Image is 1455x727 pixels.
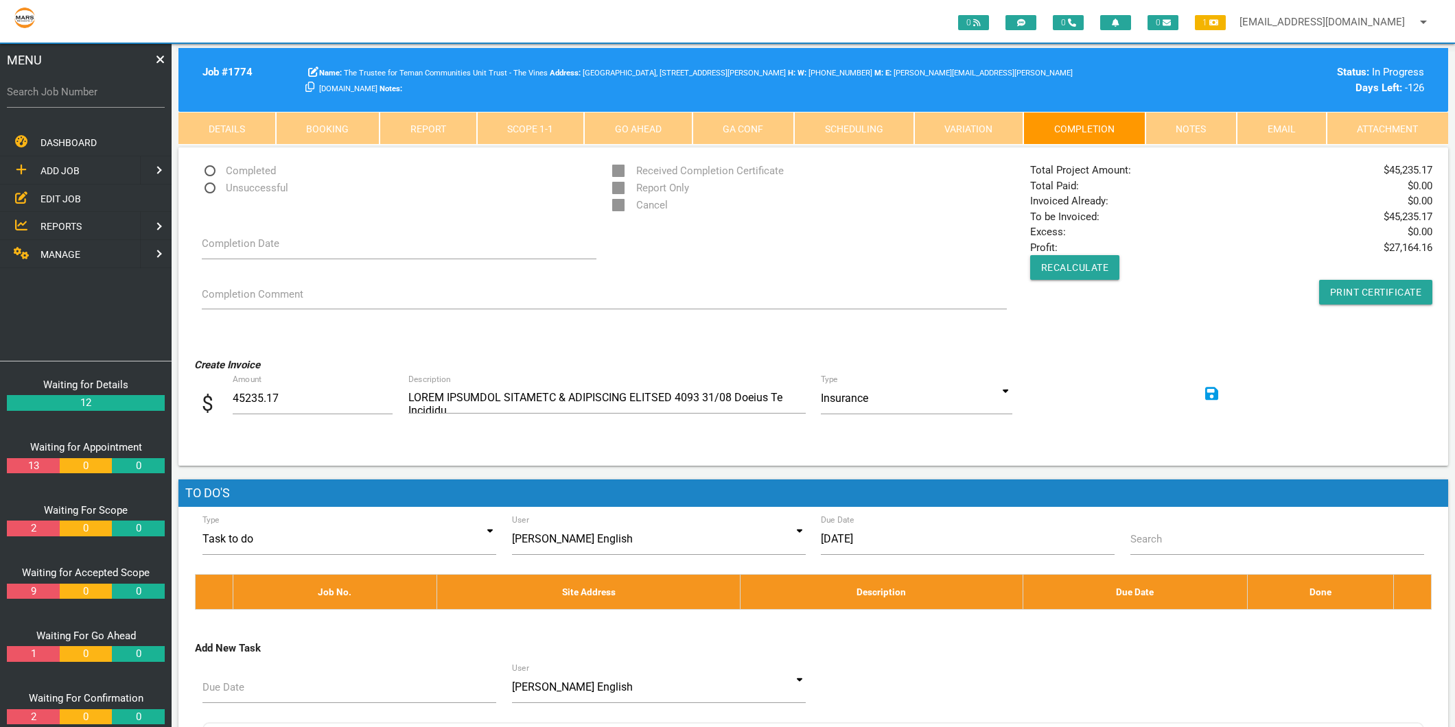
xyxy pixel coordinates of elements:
span: $ 45,235.17 [1384,163,1432,178]
button: Recalculate [1030,255,1120,280]
span: Cancel [612,197,668,214]
label: Search [1130,532,1162,547]
th: Done [1248,574,1394,609]
span: 1 [1195,15,1226,30]
a: Waiting For Go Ahead [36,630,136,642]
label: Type [202,514,220,526]
a: 0 [112,521,164,536]
span: $ 27,164.16 [1384,240,1432,256]
a: 0 [60,584,112,599]
b: Add New Task [195,642,261,654]
a: Waiting for Accepted Scope [22,567,150,579]
b: Status: [1337,66,1369,78]
a: 2 [7,709,59,725]
a: 1 [7,646,59,662]
span: Unsuccessful [202,180,288,197]
div: In Progress -126 [1130,64,1424,95]
span: Report Only [612,180,689,197]
a: Click to Save. [1205,383,1219,406]
span: MANAGE [40,249,80,260]
a: Waiting for Appointment [30,441,142,453]
i: Create Invoice [194,359,260,371]
a: 0 [60,646,112,662]
a: Completion [1023,112,1145,145]
a: Print Certificate [1319,280,1433,305]
a: GA Conf [692,112,795,145]
span: Completed [202,163,276,180]
span: $ 45,235.17 [1384,209,1432,225]
a: Waiting For Scope [44,504,128,516]
a: 13 [7,458,59,474]
th: Site Address [437,574,741,609]
b: E: [885,69,892,78]
th: Due Date [1023,574,1247,609]
a: Report [380,112,477,145]
a: 0 [112,584,164,599]
span: $ 0.00 [1408,193,1432,209]
b: W: [798,69,806,78]
label: Amount [233,373,361,385]
label: Type [821,373,838,385]
h1: To Do's [178,479,1448,507]
span: Received Completion Certificate [612,163,784,180]
a: 0 [112,646,164,662]
b: H: [788,69,795,78]
th: Description [740,574,1023,609]
b: M: [874,69,883,78]
a: 12 [7,395,165,411]
span: [PHONE_NUMBER] [798,69,872,78]
label: Completion Date [202,236,279,252]
a: Go Ahead [584,112,692,145]
b: Name: [319,69,342,78]
a: Notes [1145,112,1237,145]
b: Days Left: [1355,82,1402,94]
label: Due Date [821,514,854,526]
a: Scheduling [794,112,914,145]
b: Address: [550,69,581,78]
span: $ 0.00 [1408,224,1432,240]
a: Booking [276,112,380,145]
label: Description [408,373,451,385]
span: DASHBOARD [40,137,97,148]
b: Notes: [380,84,402,93]
a: 9 [7,584,59,599]
a: Waiting For Confirmation [29,692,143,704]
a: Click here copy customer information. [305,82,314,94]
label: Completion Comment [202,287,303,302]
b: Job # 1774 [202,66,253,78]
a: Details [178,112,276,145]
span: ADD JOB [40,165,80,176]
a: Attachment [1327,112,1449,145]
a: 0 [112,709,164,725]
label: Search Job Number [7,84,165,100]
a: 0 [60,521,112,536]
div: Total Project Amount: Total Paid: Invoiced Already: To be Invoiced: Excess: Profit: [1023,163,1441,305]
a: Scope 1-1 [477,112,585,145]
img: s3file [14,7,36,29]
a: 0 [60,458,112,474]
span: 0 [1148,15,1178,30]
span: EDIT JOB [40,193,81,204]
label: Due Date [202,680,244,695]
span: $ [202,388,233,419]
span: 0 [958,15,989,30]
textarea: LOREM IPSUMDOL SITAMETC & ADIPISCING ELITSED 4093 31/08 Doeius Te Incididu Utlaboree d mag aliq e... [408,383,806,414]
label: User [512,514,529,526]
th: Job No. [233,574,437,609]
a: 0 [60,709,112,725]
span: The Trustee for Teman Communities Unit Trust - The Vines [319,69,548,78]
span: [GEOGRAPHIC_DATA], [STREET_ADDRESS][PERSON_NAME] [550,69,786,78]
label: User [512,662,529,674]
span: $ 0.00 [1408,178,1432,194]
span: 0 [1053,15,1084,30]
span: MENU [7,51,42,69]
span: [PERSON_NAME][EMAIL_ADDRESS][PERSON_NAME][DOMAIN_NAME] [319,69,1073,93]
a: Waiting for Details [43,379,128,391]
a: 0 [112,458,164,474]
a: Email [1237,112,1327,145]
span: REPORTS [40,221,82,232]
a: Variation [914,112,1024,145]
a: 2 [7,521,59,536]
